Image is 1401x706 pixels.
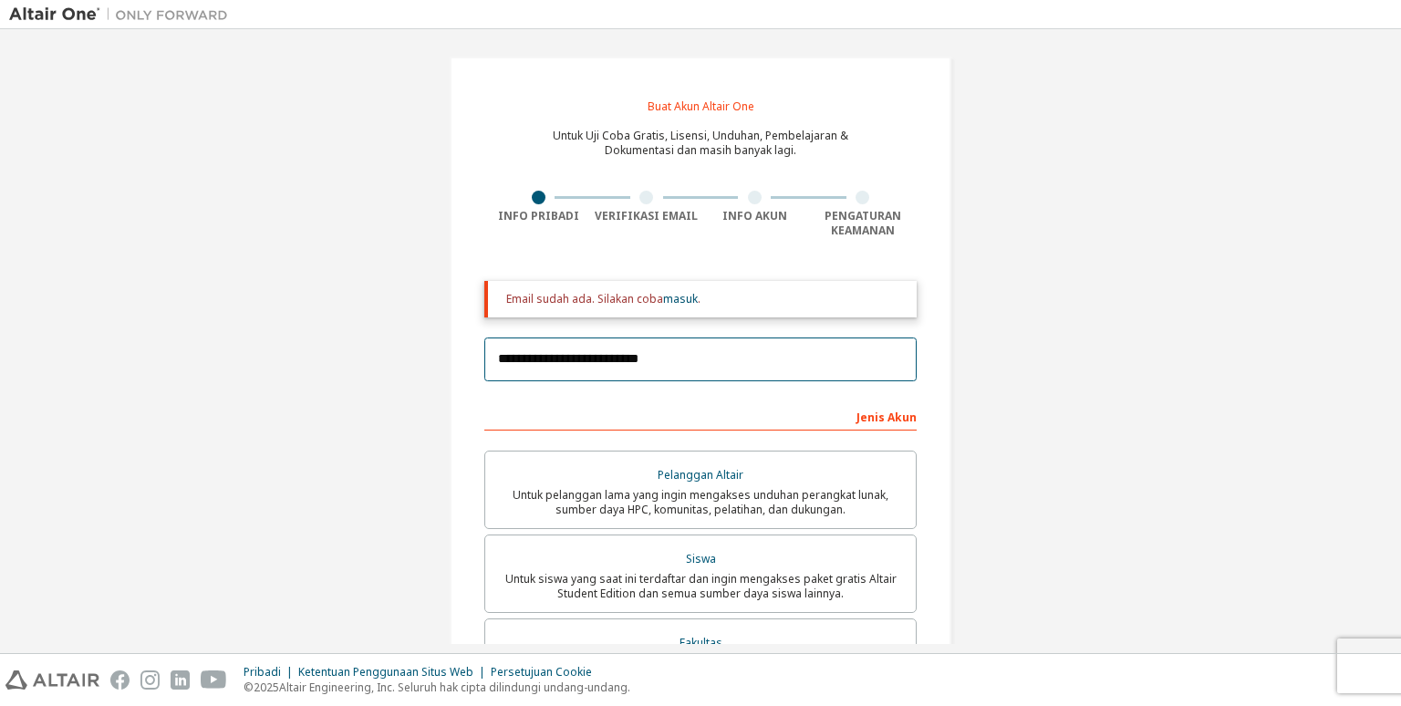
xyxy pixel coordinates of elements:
[680,635,722,650] font: Fakultas
[605,142,796,158] font: Dokumentasi dan masih banyak lagi.
[663,291,698,306] a: masuk
[513,487,888,517] font: Untuk pelanggan lama yang ingin mengakses unduhan perangkat lunak, sumber daya HPC, komunitas, pe...
[686,551,716,566] font: Siswa
[298,664,473,680] font: Ketentuan Penggunaan Situs Web
[110,670,130,690] img: facebook.svg
[856,410,917,425] font: Jenis Akun
[5,670,99,690] img: altair_logo.svg
[279,680,630,695] font: Altair Engineering, Inc. Seluruh hak cipta dilindungi undang-undang.
[201,670,227,690] img: youtube.svg
[505,571,897,601] font: Untuk siswa yang saat ini terdaftar dan ingin mengakses paket gratis Altair Student Edition dan s...
[698,291,700,306] font: .
[140,670,160,690] img: instagram.svg
[595,208,698,223] font: Verifikasi Email
[244,664,281,680] font: Pribadi
[254,680,279,695] font: 2025
[244,680,254,695] font: ©
[171,670,190,690] img: linkedin.svg
[722,208,787,223] font: Info Akun
[9,5,237,24] img: Altair Satu
[506,291,663,306] font: Email sudah ada. Silakan coba
[553,128,848,143] font: Untuk Uji Coba Gratis, Lisensi, Unduhan, Pembelajaran &
[658,467,743,483] font: Pelanggan Altair
[491,664,592,680] font: Persetujuan Cookie
[498,208,579,223] font: Info Pribadi
[648,99,754,114] font: Buat Akun Altair One
[825,208,901,238] font: Pengaturan Keamanan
